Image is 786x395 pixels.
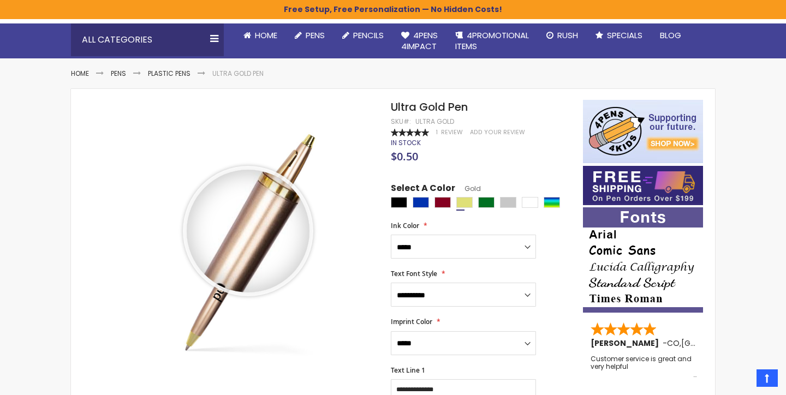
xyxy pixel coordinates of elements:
[353,29,384,41] span: Pencils
[334,23,392,47] a: Pencils
[391,129,429,136] div: 100%
[446,23,538,59] a: 4PROMOTIONALITEMS
[391,269,437,278] span: Text Font Style
[455,184,481,193] span: Gold
[667,338,680,349] span: CO
[478,197,495,208] div: Green
[436,128,438,136] span: 1
[470,128,525,136] a: Add Your Review
[663,338,761,349] span: - ,
[71,23,224,56] div: All Categories
[391,221,419,230] span: Ink Color
[392,23,446,59] a: 4Pens4impact
[391,149,418,164] span: $0.50
[127,116,376,365] img: gold-4pg-9160_ultra_gold_side_main_1.jpg
[255,29,277,41] span: Home
[391,182,455,197] span: Select A Color
[212,69,264,78] li: Ultra Gold Pen
[607,29,642,41] span: Specials
[413,197,429,208] div: Blue
[583,100,703,163] img: 4pens 4 kids
[456,197,473,208] div: Gold
[286,23,334,47] a: Pens
[436,128,465,136] a: 1 Review
[587,23,651,47] a: Specials
[455,29,529,52] span: 4PROMOTIONAL ITEMS
[538,23,587,47] a: Rush
[391,317,432,326] span: Imprint Color
[544,197,560,208] div: Assorted
[651,23,690,47] a: Blog
[583,207,703,313] img: font-personalization-examples
[696,366,786,395] iframe: Google Customer Reviews
[391,117,411,126] strong: SKU
[306,29,325,41] span: Pens
[401,29,438,52] span: 4Pens 4impact
[111,69,126,78] a: Pens
[557,29,578,41] span: Rush
[391,138,421,147] span: In stock
[71,69,89,78] a: Home
[391,366,425,375] span: Text Line 1
[235,23,286,47] a: Home
[434,197,451,208] div: Burgundy
[681,338,761,349] span: [GEOGRAPHIC_DATA]
[660,29,681,41] span: Blog
[391,197,407,208] div: Black
[522,197,538,208] div: White
[441,128,463,136] span: Review
[415,117,454,126] div: Ultra Gold
[583,166,703,205] img: Free shipping on orders over $199
[500,197,516,208] div: Silver
[591,338,663,349] span: [PERSON_NAME]
[148,69,190,78] a: Plastic Pens
[391,139,421,147] div: Availability
[391,99,468,115] span: Ultra Gold Pen
[591,355,696,379] div: Customer service is great and very helpful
